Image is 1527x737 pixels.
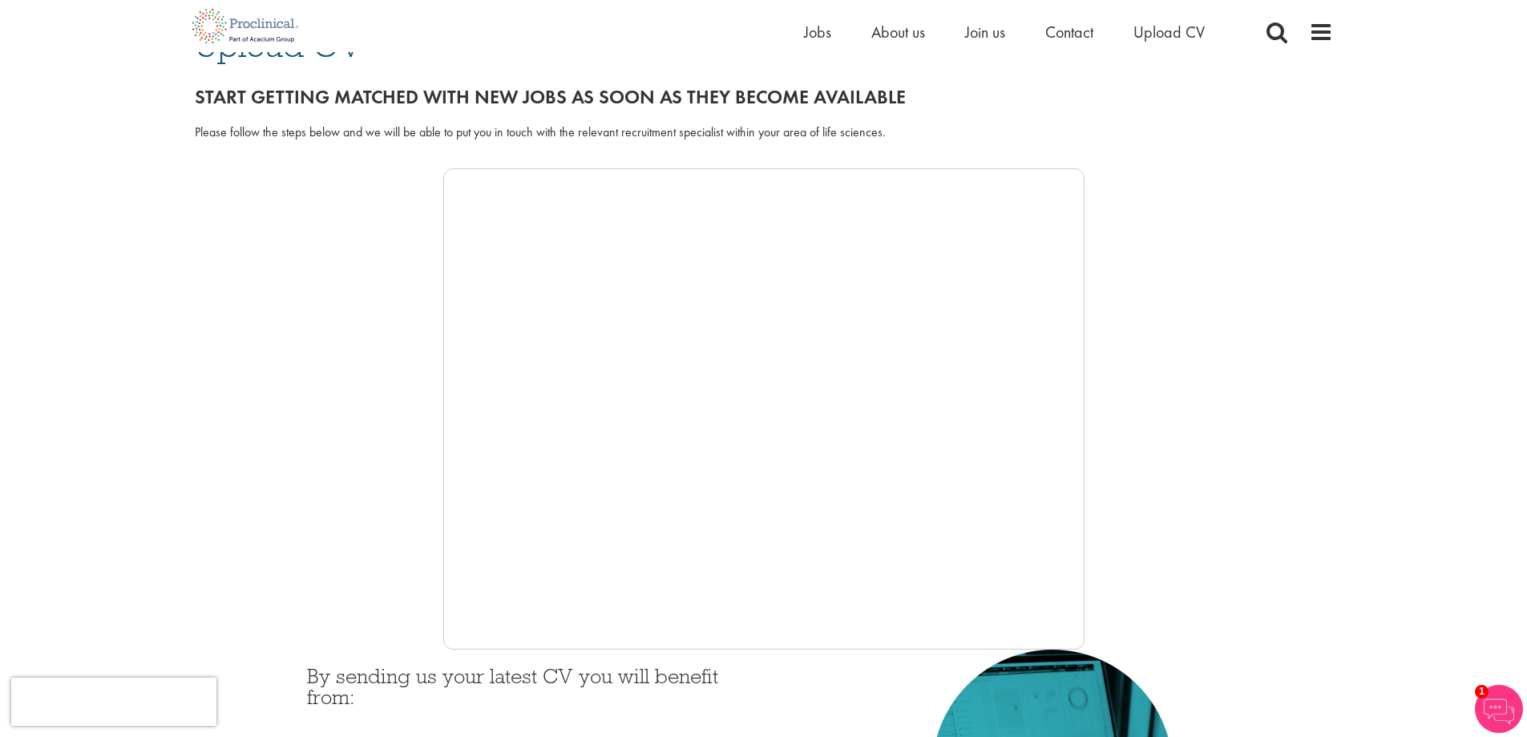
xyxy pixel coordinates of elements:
h3: By sending us your latest CV you will benefit from: [307,666,752,729]
h2: Start getting matched with new jobs as soon as they become available [195,87,1333,107]
a: Jobs [804,22,831,43]
a: About us [871,22,925,43]
img: Chatbot [1475,685,1523,733]
div: Please follow the steps below and we will be able to put you in touch with the relevant recruitme... [195,124,1333,142]
a: Upload CV [1133,22,1205,43]
a: Join us [965,22,1005,43]
iframe: reCAPTCHA [11,678,216,726]
a: Contact [1045,22,1093,43]
span: 1 [1475,685,1489,699]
